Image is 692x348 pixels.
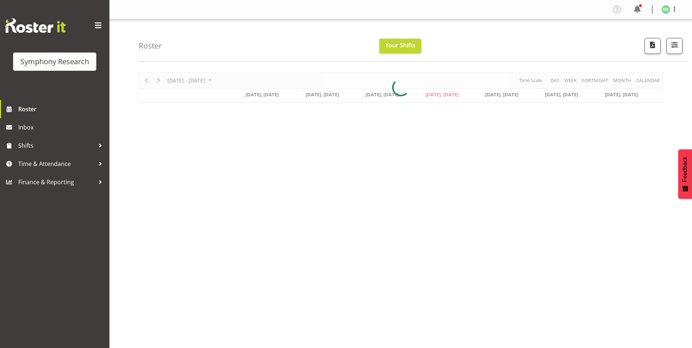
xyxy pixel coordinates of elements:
[379,39,421,53] button: Your Shifts
[645,38,661,54] button: Download a PDF of the roster according to the set date range.
[385,41,415,49] span: Your Shifts
[682,156,688,182] span: Feedback
[666,38,683,54] button: Filter Shifts
[18,122,106,133] span: Inbox
[5,18,66,33] img: Rosterit website logo
[18,104,106,115] span: Roster
[18,177,95,187] span: Finance & Reporting
[18,158,95,169] span: Time & Attendance
[139,42,162,50] h4: Roster
[20,56,89,67] div: Symphony Research
[678,149,692,199] button: Feedback - Show survey
[18,140,95,151] span: Shifts
[661,5,670,14] img: reena-docker5425.jpg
